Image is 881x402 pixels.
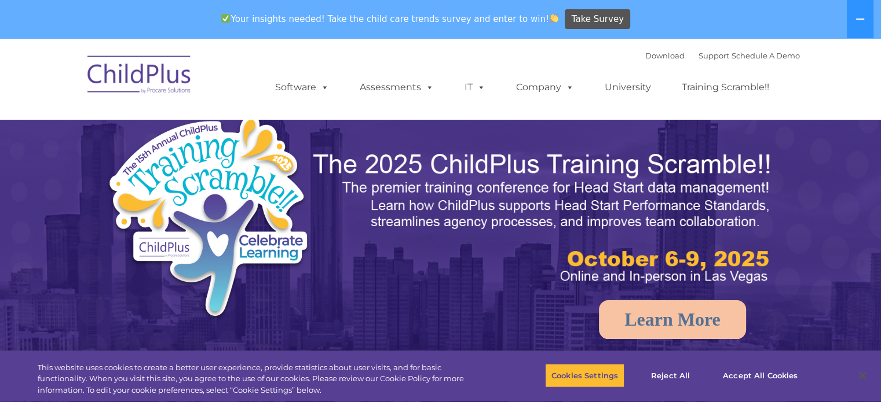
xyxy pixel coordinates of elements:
font: | [645,51,800,60]
a: Software [264,76,341,99]
button: Accept All Cookies [717,363,804,388]
a: Schedule A Demo [732,51,800,60]
span: Last name [161,76,196,85]
span: Phone number [161,124,210,132]
img: ✅ [221,14,230,23]
span: Take Survey [572,9,624,29]
button: Cookies Settings [545,363,624,388]
img: ChildPlus by Procare Solutions [82,47,198,105]
a: Assessments [348,76,445,99]
div: This website uses cookies to create a better user experience, provide statistics about user visit... [38,362,485,396]
img: 👏 [550,14,558,23]
a: Download [645,51,685,60]
button: Close [850,363,875,388]
a: Take Survey [565,9,630,29]
a: Training Scramble!! [670,76,781,99]
a: Support [699,51,729,60]
span: Your insights needed! Take the child care trends survey and enter to win! [217,8,564,30]
a: Company [505,76,586,99]
a: IT [453,76,497,99]
a: Learn More [599,300,746,339]
button: Reject All [634,363,707,388]
a: University [593,76,663,99]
